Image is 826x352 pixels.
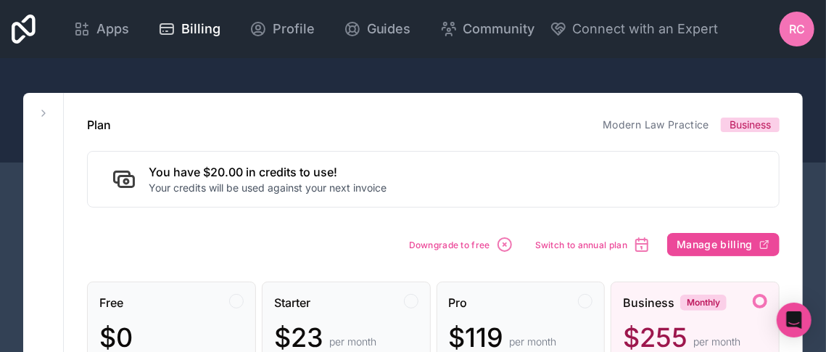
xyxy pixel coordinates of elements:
span: Community [463,19,535,39]
div: Open Intercom Messenger [777,303,811,337]
h2: You have $20.00 in credits to use! [149,163,387,181]
span: Free [99,294,123,311]
a: Billing [146,13,232,45]
span: Starter [274,294,310,311]
span: Downgrade to free [409,240,490,250]
a: Apps [62,13,141,45]
span: $23 [274,323,323,352]
a: Guides [332,13,423,45]
span: Apps [96,19,129,39]
span: Profile [273,19,315,39]
button: Connect with an Expert [550,19,719,39]
span: Switch to annual plan [535,240,627,250]
button: Downgrade to free [404,231,519,258]
span: RC [789,20,805,38]
span: Manage billing [677,238,753,251]
span: Billing [181,19,220,39]
span: $119 [449,323,504,352]
span: $255 [623,323,687,352]
button: Switch to annual plan [530,231,656,258]
h1: Plan [87,116,111,134]
span: Guides [367,19,411,39]
span: Pro [449,294,468,311]
span: per month [693,335,740,349]
a: Profile [238,13,326,45]
p: Your credits will be used against your next invoice [149,181,387,195]
span: Business [623,294,674,311]
span: Connect with an Expert [573,19,719,39]
span: per month [329,335,376,349]
div: Monthly [680,295,727,311]
span: Business [730,118,771,132]
a: Modern Law Practice [603,118,709,131]
a: Community [429,13,547,45]
button: Manage billing [667,233,780,256]
span: $0 [99,323,133,352]
span: per month [510,335,557,349]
